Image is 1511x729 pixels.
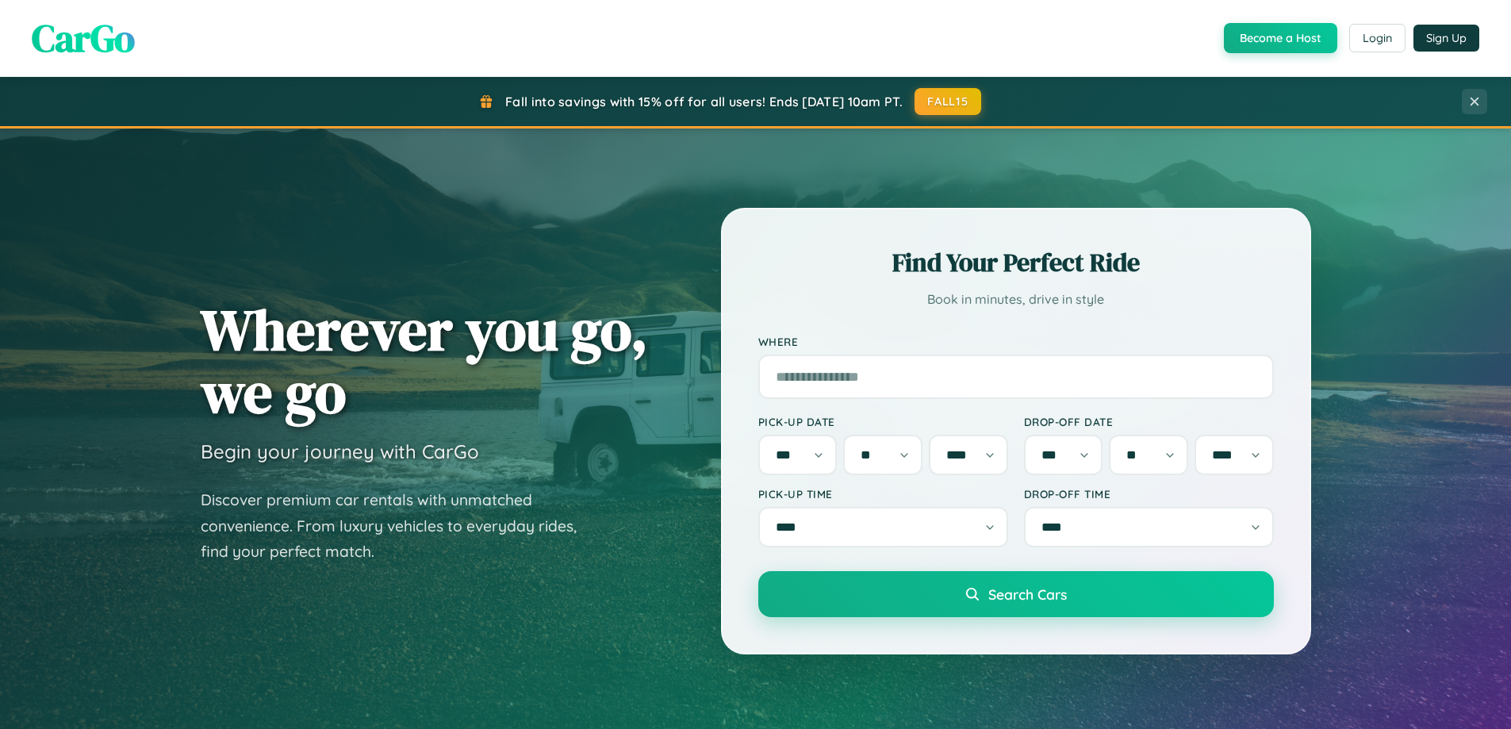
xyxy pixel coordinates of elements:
button: Sign Up [1413,25,1479,52]
label: Where [758,335,1274,348]
h3: Begin your journey with CarGo [201,439,479,463]
p: Book in minutes, drive in style [758,288,1274,311]
p: Discover premium car rentals with unmatched convenience. From luxury vehicles to everyday rides, ... [201,487,597,565]
label: Pick-up Date [758,415,1008,428]
label: Drop-off Time [1024,487,1274,501]
button: Search Cars [758,571,1274,617]
button: Login [1349,24,1406,52]
h1: Wherever you go, we go [201,298,648,424]
span: Fall into savings with 15% off for all users! Ends [DATE] 10am PT. [505,94,903,109]
span: CarGo [32,12,135,64]
button: FALL15 [915,88,981,115]
button: Become a Host [1224,23,1337,53]
label: Drop-off Date [1024,415,1274,428]
h2: Find Your Perfect Ride [758,245,1274,280]
label: Pick-up Time [758,487,1008,501]
span: Search Cars [988,585,1067,603]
